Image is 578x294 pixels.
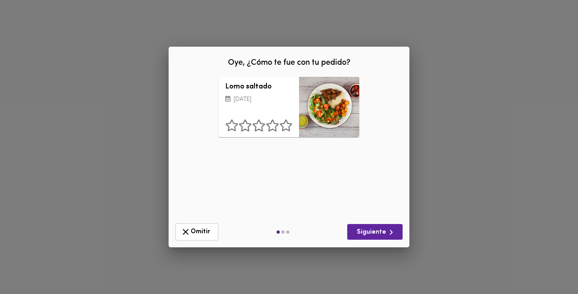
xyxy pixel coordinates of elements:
[228,59,350,67] span: Oye, ¿Cómo te fue con tu pedido?
[225,95,293,105] p: [DATE]
[347,224,403,240] button: Siguiente
[175,223,218,241] button: Omitir
[299,77,359,137] div: Lomo saltado
[181,227,213,237] span: Omitir
[225,83,293,91] h3: Lomo saltado
[531,247,570,286] iframe: Messagebird Livechat Widget
[354,227,396,237] span: Siguiente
